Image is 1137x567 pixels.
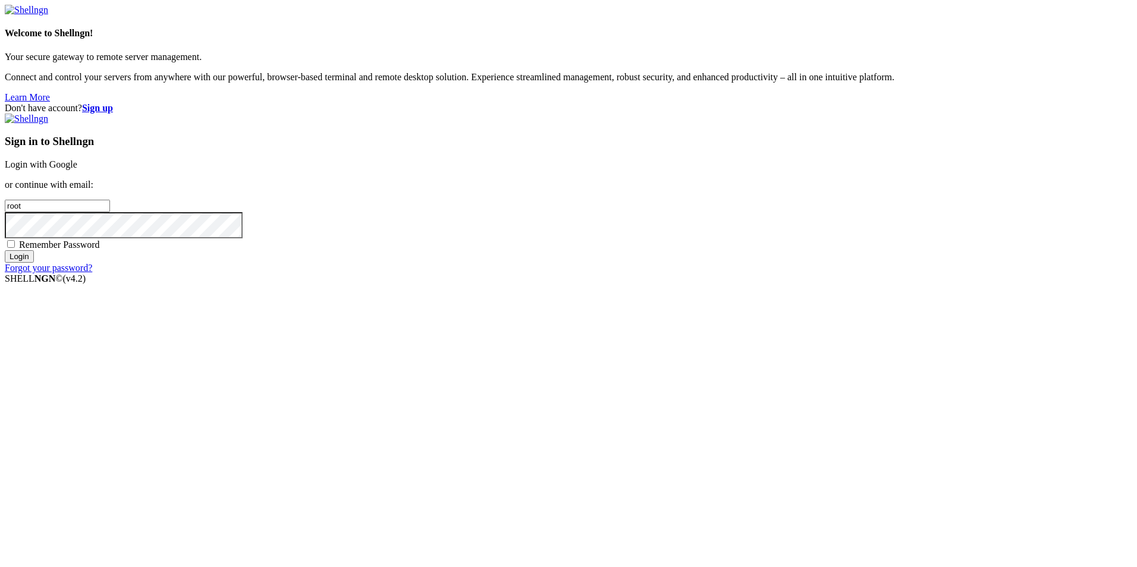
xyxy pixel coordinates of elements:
input: Email address [5,200,110,212]
span: SHELL © [5,273,86,283]
p: Your secure gateway to remote server management. [5,52,1132,62]
input: Login [5,250,34,263]
a: Learn More [5,92,50,102]
span: Remember Password [19,240,100,250]
img: Shellngn [5,114,48,124]
a: Sign up [82,103,113,113]
h4: Welcome to Shellngn! [5,28,1132,39]
img: Shellngn [5,5,48,15]
b: NGN [34,273,56,283]
a: Forgot your password? [5,263,92,273]
p: Connect and control your servers from anywhere with our powerful, browser-based terminal and remo... [5,72,1132,83]
div: Don't have account? [5,103,1132,114]
p: or continue with email: [5,179,1132,190]
a: Login with Google [5,159,77,169]
h3: Sign in to Shellngn [5,135,1132,148]
span: 4.2.0 [63,273,86,283]
input: Remember Password [7,240,15,248]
